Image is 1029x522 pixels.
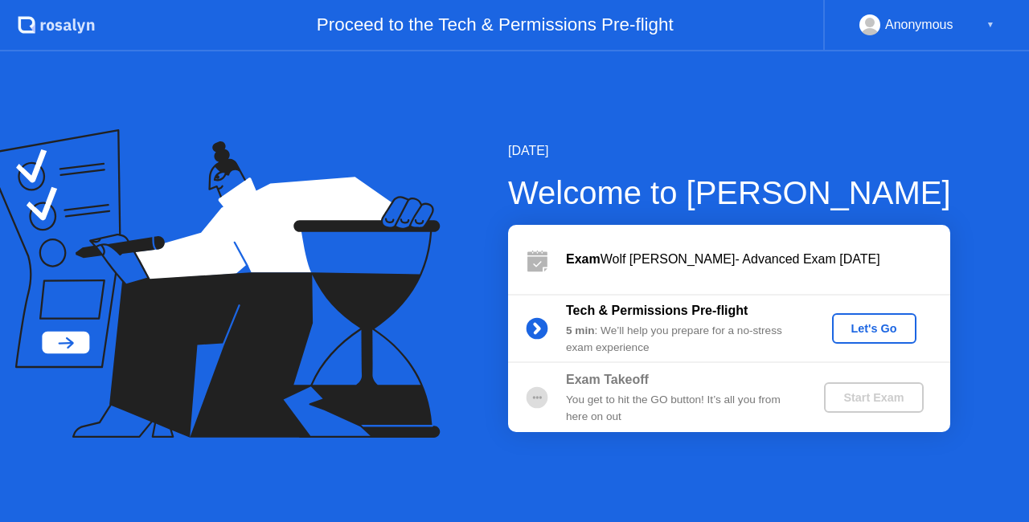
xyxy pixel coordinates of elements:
b: Exam Takeoff [566,373,649,386]
div: ▼ [986,14,994,35]
div: You get to hit the GO button! It’s all you from here on out [566,392,797,425]
b: Tech & Permissions Pre-flight [566,304,748,317]
div: Start Exam [830,391,916,404]
button: Start Exam [824,382,923,413]
div: Wolf [PERSON_NAME]- Advanced Exam [DATE] [566,250,950,269]
b: 5 min [566,324,595,336]
div: Welcome to [PERSON_NAME] [508,169,951,217]
button: Let's Go [832,313,916,344]
div: [DATE] [508,141,951,161]
div: Let's Go [838,322,910,335]
div: Anonymous [885,14,953,35]
b: Exam [566,252,601,266]
div: : We’ll help you prepare for a no-stress exam experience [566,323,797,356]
